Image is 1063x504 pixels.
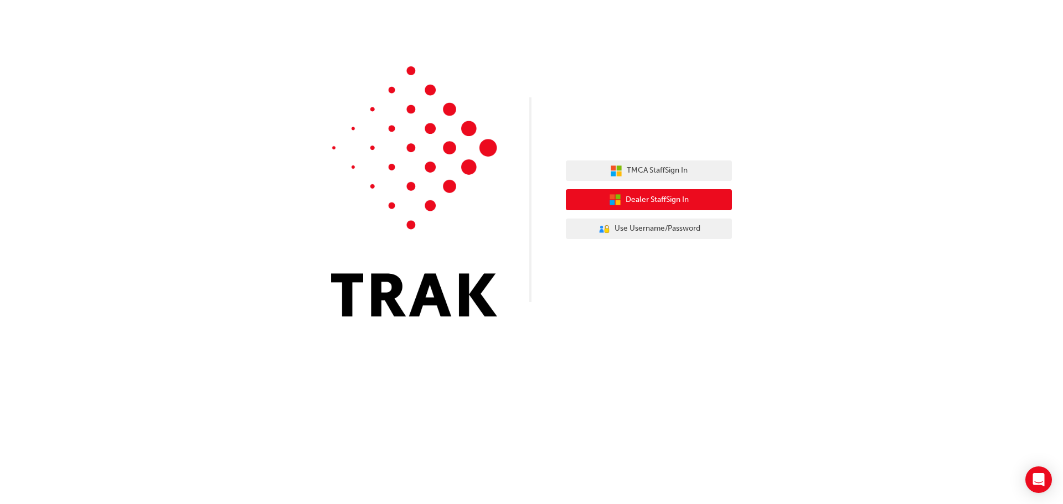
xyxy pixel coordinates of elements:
[627,164,688,177] span: TMCA Staff Sign In
[566,219,732,240] button: Use Username/Password
[615,222,700,235] span: Use Username/Password
[566,189,732,210] button: Dealer StaffSign In
[1025,466,1052,493] div: Open Intercom Messenger
[566,160,732,181] button: TMCA StaffSign In
[331,66,497,316] img: Trak
[626,194,689,206] span: Dealer Staff Sign In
